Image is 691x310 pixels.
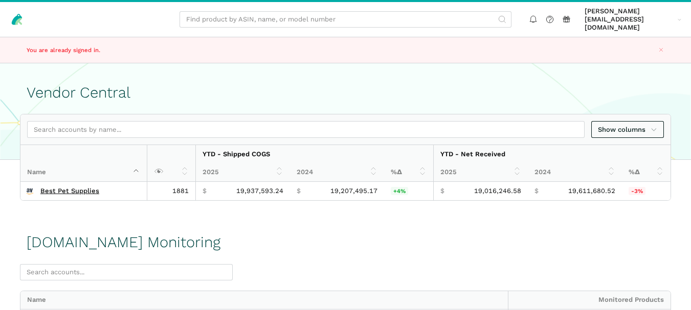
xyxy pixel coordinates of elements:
td: 1881 [147,182,195,200]
input: Search accounts... [20,264,233,281]
strong: YTD - Shipped COGS [203,150,270,158]
h1: Vendor Central [27,84,664,101]
a: Best Pet Supplies [40,187,99,195]
input: Search accounts by name... [27,121,585,138]
button: Close [655,44,667,56]
input: Find product by ASIN, name, or model number [180,11,511,28]
th: Name : activate to sort column descending [20,145,147,182]
th: 2025: activate to sort column ascending [195,163,290,182]
span: -3% [629,187,645,195]
span: $ [203,187,207,195]
span: 19,937,593.24 [236,187,283,195]
th: %Δ: activate to sort column ascending [384,163,433,182]
p: You are already signed in. [27,46,259,55]
span: 19,207,495.17 [330,187,377,195]
div: Name [20,291,508,309]
a: [PERSON_NAME][EMAIL_ADDRESS][DOMAIN_NAME] [582,6,685,34]
th: 2025: activate to sort column ascending [433,163,528,182]
span: 19,016,246.58 [474,187,521,195]
td: 3.80% [384,182,433,200]
span: Show columns [598,125,657,135]
th: %Δ: activate to sort column ascending [622,163,671,182]
th: : activate to sort column ascending [147,145,195,182]
span: 19,611,680.52 [568,187,615,195]
div: Monitored Products [508,291,671,309]
span: +4% [391,187,408,195]
span: $ [297,187,301,195]
span: [PERSON_NAME][EMAIL_ADDRESS][DOMAIN_NAME] [585,7,674,32]
th: 2024: activate to sort column ascending [290,163,384,182]
h1: [DOMAIN_NAME] Monitoring [27,234,220,251]
span: $ [440,187,444,195]
strong: YTD - Net Received [440,150,505,158]
span: $ [534,187,539,195]
th: 2024: activate to sort column ascending [528,163,622,182]
a: Show columns [591,121,664,138]
td: -3.04% [622,182,671,200]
